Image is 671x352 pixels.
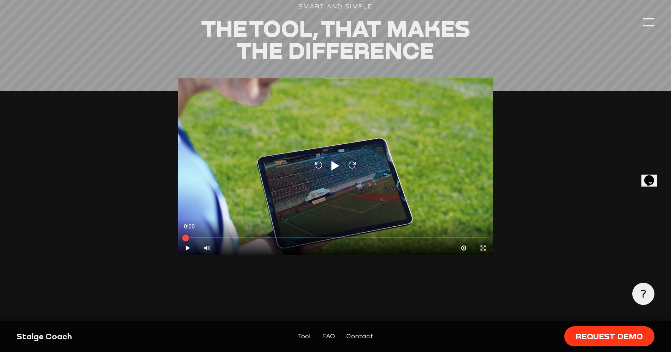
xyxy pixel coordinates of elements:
div: Smart and simple [178,2,493,12]
span: The tool, that makes the difference [201,14,470,64]
a: FAQ [322,332,335,341]
div: Staige Coach [17,331,170,342]
iframe: chat widget [641,165,664,187]
a: Request Demo [564,326,654,346]
div: 0:00 [178,218,336,235]
a: Tool [298,332,311,341]
a: Contact [346,332,373,341]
